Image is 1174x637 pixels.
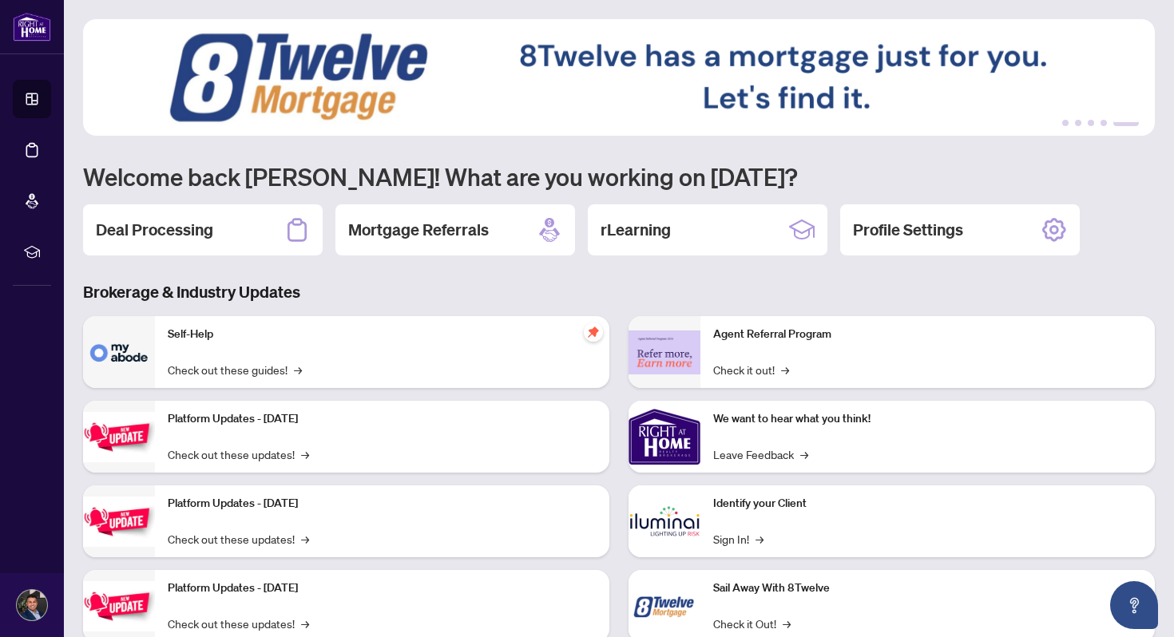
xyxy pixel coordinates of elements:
[83,316,155,388] img: Self-Help
[629,330,700,374] img: Agent Referral Program
[601,219,671,241] h2: rLearning
[800,445,808,463] span: →
[348,219,489,241] h2: Mortgage Referrals
[83,497,155,547] img: Platform Updates - July 8, 2025
[713,361,789,378] a: Check it out!→
[1075,120,1081,126] button: 2
[1088,120,1094,126] button: 3
[713,495,1142,512] p: Identify your Client
[853,219,963,241] h2: Profile Settings
[713,410,1142,428] p: We want to hear what you think!
[301,530,309,548] span: →
[168,580,597,597] p: Platform Updates - [DATE]
[713,615,791,632] a: Check it Out!→
[13,12,51,42] img: logo
[294,361,302,378] span: →
[168,326,597,343] p: Self-Help
[1113,120,1139,126] button: 5
[301,615,309,632] span: →
[584,322,603,342] span: pushpin
[168,530,309,548] a: Check out these updates!→
[629,401,700,473] img: We want to hear what you think!
[783,615,791,632] span: →
[17,590,47,620] img: Profile Icon
[713,326,1142,343] p: Agent Referral Program
[168,445,309,463] a: Check out these updates!→
[756,530,763,548] span: →
[83,581,155,631] img: Platform Updates - June 23, 2025
[1110,581,1158,629] button: Open asap
[168,615,309,632] a: Check out these updates!→
[83,161,1155,192] h1: Welcome back [PERSON_NAME]! What are you working on [DATE]?
[781,361,789,378] span: →
[83,412,155,462] img: Platform Updates - July 21, 2025
[713,530,763,548] a: Sign In!→
[83,19,1155,136] img: Slide 4
[168,410,597,428] p: Platform Updates - [DATE]
[168,361,302,378] a: Check out these guides!→
[83,281,1155,303] h3: Brokerage & Industry Updates
[629,485,700,557] img: Identify your Client
[713,445,808,463] a: Leave Feedback→
[96,219,213,241] h2: Deal Processing
[713,580,1142,597] p: Sail Away With 8Twelve
[301,445,309,463] span: →
[1062,120,1069,126] button: 1
[1101,120,1107,126] button: 4
[168,495,597,512] p: Platform Updates - [DATE]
